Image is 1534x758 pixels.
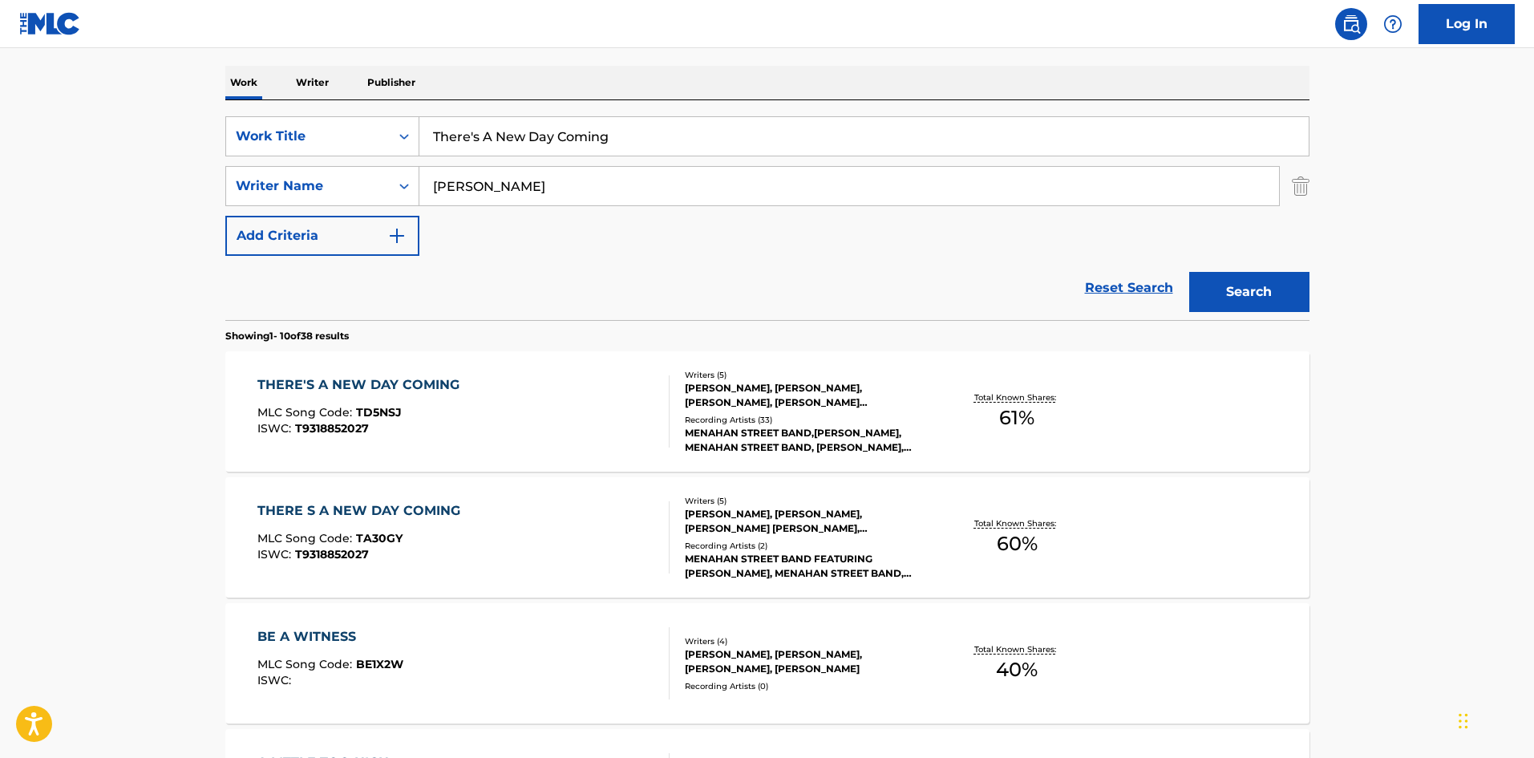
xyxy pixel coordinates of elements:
[974,517,1060,529] p: Total Known Shares:
[685,381,927,410] div: [PERSON_NAME], [PERSON_NAME], [PERSON_NAME], [PERSON_NAME] [PERSON_NAME]
[1383,14,1402,34] img: help
[257,421,295,436] span: ISWC :
[974,643,1060,655] p: Total Known Shares:
[1342,14,1361,34] img: search
[685,552,927,581] div: MENAHAN STREET BAND FEATURING [PERSON_NAME], MENAHAN STREET BAND, [PERSON_NAME], MENAHAN STREET B...
[685,647,927,676] div: [PERSON_NAME], [PERSON_NAME], [PERSON_NAME], [PERSON_NAME]
[295,421,369,436] span: T9318852027
[1454,681,1534,758] iframe: Chat Widget
[1292,166,1309,206] img: Delete Criterion
[685,426,927,455] div: MENAHAN STREET BAND,[PERSON_NAME], MENAHAN STREET BAND, [PERSON_NAME], MENAHAN STREET BAND, MENAH...
[1377,8,1409,40] div: Help
[1459,697,1468,745] div: Drag
[685,540,927,552] div: Recording Artists ( 2 )
[356,657,403,671] span: BE1X2W
[225,329,349,343] p: Showing 1 - 10 of 38 results
[996,655,1038,684] span: 40 %
[236,176,380,196] div: Writer Name
[257,501,468,521] div: THERE S A NEW DAY COMING
[257,405,356,420] span: MLC Song Code :
[685,680,927,692] div: Recording Artists ( 0 )
[257,375,467,395] div: THERE'S A NEW DAY COMING
[225,216,419,256] button: Add Criteria
[1189,272,1309,312] button: Search
[257,531,356,545] span: MLC Song Code :
[685,369,927,381] div: Writers ( 5 )
[356,405,402,420] span: TD5NSJ
[291,66,334,99] p: Writer
[685,507,927,536] div: [PERSON_NAME], [PERSON_NAME], [PERSON_NAME] [PERSON_NAME], [PERSON_NAME]
[257,627,403,647] div: BE A WITNESS
[1077,270,1181,306] a: Reset Search
[225,603,1309,724] a: BE A WITNESSMLC Song Code:BE1X2WISWC:Writers (4)[PERSON_NAME], [PERSON_NAME], [PERSON_NAME], [PER...
[225,66,262,99] p: Work
[997,529,1038,558] span: 60 %
[19,12,81,35] img: MLC Logo
[257,673,295,687] span: ISWC :
[225,116,1309,320] form: Search Form
[295,547,369,561] span: T9318852027
[685,414,927,426] div: Recording Artists ( 33 )
[236,127,380,146] div: Work Title
[257,657,356,671] span: MLC Song Code :
[685,495,927,507] div: Writers ( 5 )
[356,531,403,545] span: TA30GY
[362,66,420,99] p: Publisher
[1419,4,1515,44] a: Log In
[225,351,1309,472] a: THERE'S A NEW DAY COMINGMLC Song Code:TD5NSJISWC:T9318852027Writers (5)[PERSON_NAME], [PERSON_NAM...
[974,391,1060,403] p: Total Known Shares:
[1335,8,1367,40] a: Public Search
[225,477,1309,598] a: THERE S A NEW DAY COMINGMLC Song Code:TA30GYISWC:T9318852027Writers (5)[PERSON_NAME], [PERSON_NAM...
[387,226,407,245] img: 9d2ae6d4665cec9f34b9.svg
[257,547,295,561] span: ISWC :
[999,403,1034,432] span: 61 %
[685,635,927,647] div: Writers ( 4 )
